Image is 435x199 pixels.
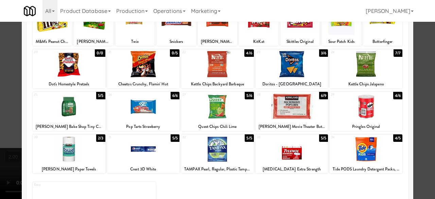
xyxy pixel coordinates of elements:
div: 335/5[MEDICAL_DATA] Extra Strength [256,134,328,173]
div: 28 [257,92,292,98]
div: [PERSON_NAME] and [PERSON_NAME] Original [74,37,113,46]
div: 30 [34,134,69,140]
div: 5/5 [96,92,105,99]
div: TAMPAX Pearl, Regular, Plastic Tampons, Unscented [182,165,253,173]
div: 20 [34,49,69,55]
div: 0/5 [170,49,179,57]
div: Cheetos Crunchy, Flamin' Hot [108,80,179,88]
div: 179/10Skittles Original [280,7,320,46]
div: M&M's Peanut Chocolate [34,37,71,46]
div: Crest 3D White [108,165,179,173]
div: 23 [257,49,292,55]
div: Twix [116,37,154,46]
div: [PERSON_NAME] Bake Shop Tiny Chocolate Chip Cookies [34,122,104,131]
div: 315/5Crest 3D White [107,134,180,173]
div: 266/6Pop Tarts Strawberry [107,92,180,131]
div: Extra [34,182,94,188]
div: Quest Chips Chili Lime [182,122,253,131]
div: Butterfinger [364,37,401,46]
div: Skittles Original [280,37,320,46]
div: 2/3 [96,134,105,142]
div: 127/8[PERSON_NAME] and [PERSON_NAME] Original [74,7,113,46]
div: Sour Patch Kids [323,37,360,46]
div: 294/6Pringles Original [330,92,402,131]
div: 233/6Doritos - [GEOGRAPHIC_DATA] [256,49,328,88]
div: Doritos - [GEOGRAPHIC_DATA] [257,80,327,88]
div: 325/5TAMPAX Pearl, Regular, Plastic Tampons, Unscented [181,134,254,173]
div: Kettle Chips Jalapeno [331,80,401,88]
div: 224/6Kettle Chips Backyard Barbeque [181,49,254,88]
div: 5/6 [245,92,254,99]
div: Tide PODS Laundry Detergent Packs, Original Scent, 16 Count [330,165,402,173]
div: Pop Tarts Strawberry [108,122,179,131]
div: [MEDICAL_DATA] Extra Strength [257,165,327,173]
div: [PERSON_NAME] Bake Shop Tiny Chocolate Chip Cookies [33,122,105,131]
div: 32 [182,134,217,140]
div: 21 [108,49,143,55]
div: 6/6 [171,92,179,99]
div: Crest 3D White [107,165,180,173]
div: 5/5 [319,134,328,142]
div: Tide PODS Laundry Detergent Packs, Original Scent, 16 Count [331,165,401,173]
div: Doritos - [GEOGRAPHIC_DATA] [256,80,328,88]
div: KitKat [239,37,278,46]
div: Cheetos Crunchy, Flamin' Hot [107,80,180,88]
div: 3/6 [319,49,328,57]
div: [PERSON_NAME] and [PERSON_NAME] Original [75,37,112,46]
div: 4/6 [393,92,402,99]
div: Skittles Original [281,37,319,46]
div: KitKat [240,37,277,46]
div: 7/7 [394,49,402,57]
div: 169/10KitKat [239,7,278,46]
div: Pringles Original [330,122,402,131]
div: Butterfinger [363,37,402,46]
div: Kettle Chips Backyard Barbeque [182,80,253,88]
div: 24 [331,49,366,55]
div: 27 [182,92,217,98]
div: 33 [257,134,292,140]
div: Kettle Chips Jalapeno [330,80,402,88]
div: 302/3[PERSON_NAME] Paper Towels [33,134,105,173]
div: 286/9[PERSON_NAME] Movie Theater Butter Popcorn [256,92,328,131]
div: 275/6Quest Chips Chili Lime [181,92,254,131]
div: [MEDICAL_DATA] Extra Strength [256,165,328,173]
div: 25 [34,92,69,98]
div: [PERSON_NAME] Movie Theater Butter Popcorn [257,122,327,131]
div: 34 [331,134,366,140]
div: 1910/10Butterfinger [363,7,402,46]
div: 1510/10[PERSON_NAME] Milk Chocolate Peanut Butter [198,7,237,46]
div: Snickers [156,37,196,46]
div: 189/10Sour Patch Kids [321,7,361,46]
div: 6/9 [319,92,328,99]
div: 26 [108,92,143,98]
img: Micromart [24,5,36,17]
div: [PERSON_NAME] Paper Towels [34,165,104,173]
div: 5/5 [245,134,254,142]
div: Twix [115,37,155,46]
div: 22 [182,49,217,55]
div: [PERSON_NAME] Milk Chocolate Peanut Butter [198,37,237,46]
div: [PERSON_NAME] Paper Towels [33,165,105,173]
div: 5/5 [171,134,179,142]
div: 344/5Tide PODS Laundry Detergent Packs, Original Scent, 16 Count [330,134,402,173]
div: Quest Chips Chili Lime [181,122,254,131]
div: Dot's Homestyle Pretzels [34,80,104,88]
div: 247/7Kettle Chips Jalapeno [330,49,402,88]
div: [PERSON_NAME] Milk Chocolate Peanut Butter [199,37,236,46]
div: Snickers [157,37,195,46]
div: 0/0 [95,49,105,57]
div: Pringles Original [331,122,401,131]
div: 4/5 [393,134,402,142]
div: 200/0Dot's Homestyle Pretzels [33,49,105,88]
div: 4/6 [244,49,254,57]
div: TAMPAX Pearl, Regular, Plastic Tampons, Unscented [181,165,254,173]
div: 137/7Twix [115,7,155,46]
div: Dot's Homestyle Pretzels [33,80,105,88]
div: [PERSON_NAME] Movie Theater Butter Popcorn [256,122,328,131]
div: 29 [331,92,366,98]
div: 210/5Cheetos Crunchy, Flamin' Hot [107,49,180,88]
div: 149/11Snickers [156,7,196,46]
div: Pop Tarts Strawberry [107,122,180,131]
div: Sour Patch Kids [321,37,361,46]
div: 31 [108,134,143,140]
